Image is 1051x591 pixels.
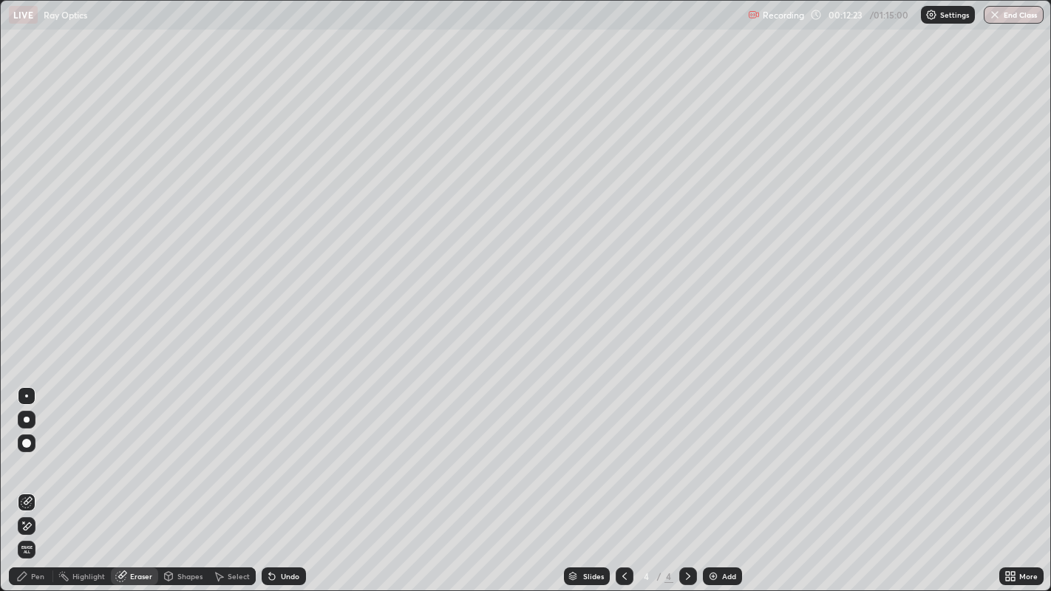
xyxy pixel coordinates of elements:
p: Ray Optics [44,9,87,21]
div: Select [228,573,250,580]
img: class-settings-icons [925,9,937,21]
div: Add [722,573,736,580]
p: LIVE [13,9,33,21]
img: add-slide-button [707,570,719,582]
img: recording.375f2c34.svg [748,9,760,21]
p: Settings [940,11,969,18]
div: 4 [664,570,673,583]
div: More [1019,573,1038,580]
div: Slides [583,573,604,580]
button: End Class [984,6,1044,24]
div: Undo [281,573,299,580]
div: Highlight [72,573,105,580]
img: end-class-cross [989,9,1001,21]
div: Shapes [177,573,203,580]
p: Recording [763,10,804,21]
div: / [657,572,661,581]
span: Erase all [18,545,35,554]
div: Pen [31,573,44,580]
div: 4 [639,572,654,581]
div: Eraser [130,573,152,580]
